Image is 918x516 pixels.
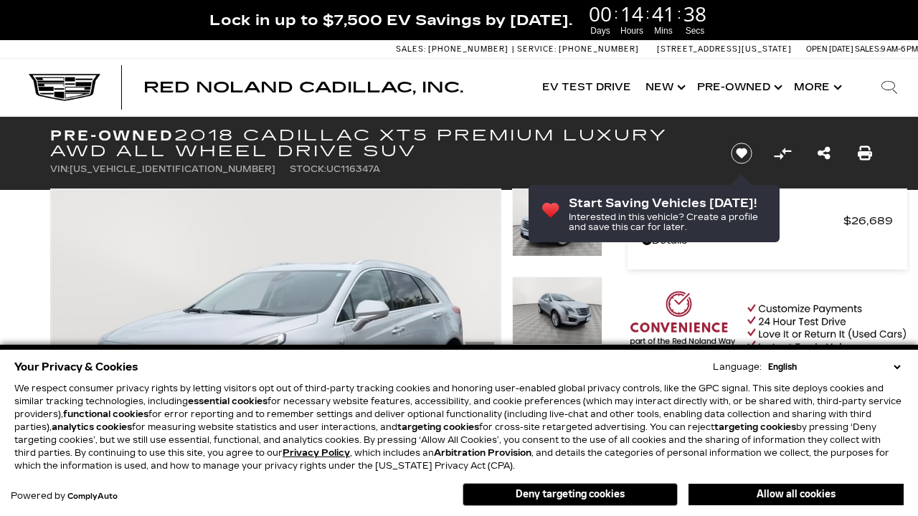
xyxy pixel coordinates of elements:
select: Language Select [765,360,904,373]
a: Red [PERSON_NAME] $26,689 [642,211,893,231]
span: 38 [681,4,709,24]
span: [PHONE_NUMBER] [428,44,508,54]
button: Compare vehicle [772,143,793,164]
strong: targeting cookies [714,422,796,432]
span: UC116347A [326,164,380,174]
a: Close [894,7,911,24]
span: Stock: [290,164,326,174]
span: Sales: [855,44,881,54]
span: Mins [650,24,677,37]
button: Allow all cookies [688,484,904,505]
span: Hours [618,24,645,37]
button: Deny targeting cookies [463,483,678,506]
a: Pre-Owned [690,59,787,116]
span: : [677,3,681,24]
span: VIN: [50,164,70,174]
span: Red Noland Cadillac, Inc. [143,79,463,96]
div: Powered by [11,492,118,501]
p: We respect consumer privacy rights by letting visitors opt out of third-party tracking cookies an... [14,382,904,472]
a: Share this Pre-Owned 2018 Cadillac XT5 Premium Luxury AWD All Wheel Drive SUV [818,143,831,163]
a: Details [642,231,893,251]
span: Service: [517,44,557,54]
a: [STREET_ADDRESS][US_STATE] [657,44,792,54]
a: Red Noland Cadillac, Inc. [143,80,463,95]
strong: Pre-Owned [50,127,174,144]
span: Open [DATE] [806,44,853,54]
a: ComplyAuto [67,492,118,501]
span: Secs [681,24,709,37]
span: Your Privacy & Cookies [14,357,138,377]
span: 14 [618,4,645,24]
button: Save vehicle [726,142,757,165]
span: : [645,3,650,24]
span: Lock in up to $7,500 EV Savings by [DATE]. [209,11,572,29]
a: Privacy Policy [283,448,350,458]
div: Language: [713,363,762,371]
span: Red [PERSON_NAME] [642,211,843,231]
span: 41 [650,4,677,24]
span: 9 AM-6 PM [881,44,918,54]
strong: analytics cookies [52,422,132,432]
strong: functional cookies [63,409,148,419]
img: Used 2018 Radiant Silver Metallic Cadillac Premium Luxury AWD image 1 [512,188,602,257]
strong: Arbitration Provision [434,448,531,458]
button: More [787,59,846,116]
div: Next [465,342,494,385]
span: : [614,3,618,24]
span: $26,689 [843,211,893,231]
strong: essential cookies [188,396,268,406]
h1: 2018 Cadillac XT5 Premium Luxury AWD All Wheel Drive SUV [50,128,706,159]
span: [US_VEHICLE_IDENTIFICATION_NUMBER] [70,164,275,174]
a: EV Test Drive [535,59,638,116]
a: New [638,59,690,116]
img: Used 2018 Radiant Silver Metallic Cadillac Premium Luxury AWD image 2 [512,277,602,345]
span: 00 [587,4,614,24]
a: Service: [PHONE_NUMBER] [512,45,643,53]
span: Days [587,24,614,37]
a: Sales: [PHONE_NUMBER] [396,45,512,53]
span: Sales: [396,44,426,54]
img: Cadillac Dark Logo with Cadillac White Text [29,74,100,101]
span: [PHONE_NUMBER] [559,44,639,54]
strong: targeting cookies [397,422,479,432]
a: Print this Pre-Owned 2018 Cadillac XT5 Premium Luxury AWD All Wheel Drive SUV [858,143,872,163]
